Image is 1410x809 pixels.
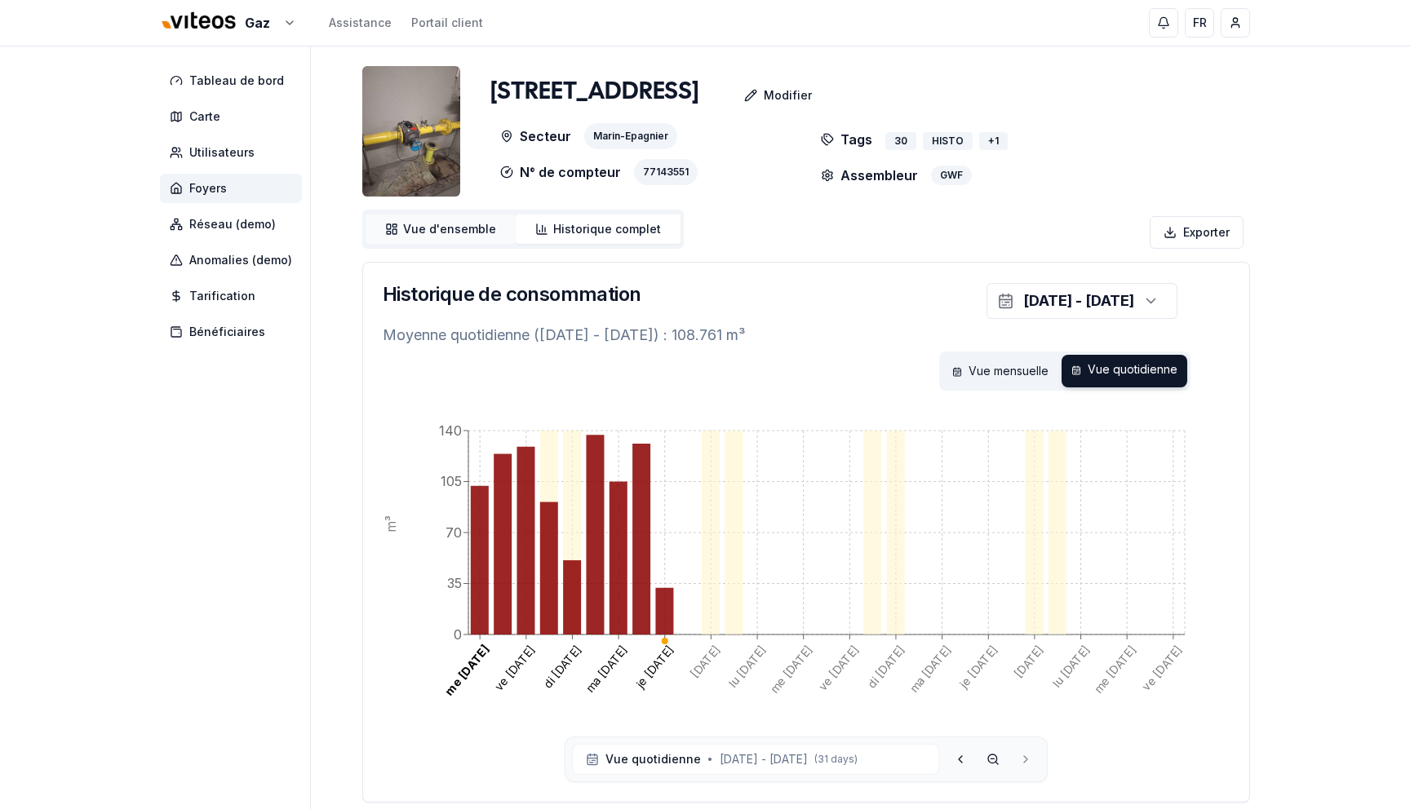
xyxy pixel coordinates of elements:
[1150,216,1244,249] button: Exporter
[1185,8,1214,38] button: FR
[160,6,296,41] button: Gaz
[490,77,698,107] h1: [STREET_ADDRESS]
[764,87,812,104] p: Modifier
[500,159,621,185] p: N° de compteur
[189,108,220,125] span: Carte
[979,126,1009,156] button: +1
[403,221,496,237] span: Vue d'ensemble
[329,15,392,31] a: Assistance
[189,144,255,161] span: Utilisateurs
[160,210,308,239] a: Réseau (demo)
[439,422,462,439] tspan: 140
[454,626,462,643] tspan: 0
[189,252,292,268] span: Anomalies (demo)
[1062,355,1187,387] div: Vue quotidienne
[160,281,308,311] a: Tarification
[383,515,399,533] tspan: m³
[885,132,916,150] div: 30
[946,745,975,774] button: Previous day
[979,132,1008,150] div: + 1
[923,132,973,150] div: HISTO
[189,73,284,89] span: Tableau de bord
[500,123,571,149] p: Secteur
[160,102,308,131] a: Carte
[362,66,460,197] img: unit Image
[634,159,698,185] div: 77143551
[987,283,1177,319] button: [DATE] - [DATE]
[160,174,308,203] a: Foyers
[160,138,308,167] a: Utilisateurs
[160,2,238,41] img: Viteos - Gaz Logo
[383,324,1230,347] p: Moyenne quotidienne ([DATE] - [DATE]) : 108.761 m³
[707,753,713,766] span: •
[446,524,462,541] tspan: 70
[189,288,255,304] span: Tarification
[245,13,270,33] span: Gaz
[189,324,265,340] span: Bénéficiaires
[160,317,308,347] a: Bénéficiaires
[814,753,858,766] span: ( 31 days )
[821,123,872,156] p: Tags
[411,15,483,31] a: Portail client
[366,214,516,244] a: Vue d'ensemble
[821,166,918,185] p: Assembleur
[160,66,308,95] a: Tableau de bord
[978,745,1008,774] button: Zoom out
[516,214,681,244] a: Historique complet
[189,180,227,197] span: Foyers
[698,79,825,112] a: Modifier
[605,751,701,767] span: Vue quotidienne
[160,245,308,275] a: Anomalies (demo)
[720,751,808,767] span: [DATE] - [DATE]
[1023,290,1134,312] div: [DATE] - [DATE]
[441,473,462,489] tspan: 105
[584,123,677,149] div: Marin-Epagnier
[447,575,462,591] tspan: 35
[942,355,1058,387] div: Vue mensuelle
[931,166,972,185] div: GWF
[553,221,661,237] span: Historique complet
[189,216,276,232] span: Réseau (demo)
[1193,15,1207,31] span: FR
[383,281,641,307] h3: Historique de consommation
